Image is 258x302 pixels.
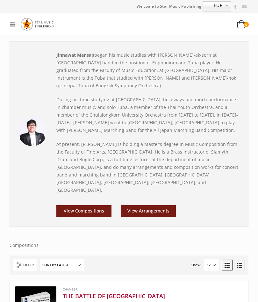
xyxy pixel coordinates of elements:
a: View Compositions [56,205,111,217]
span: EUR [203,2,223,9]
p: During his time studying at [GEOGRAPHIC_DATA], he always had much performance in chamber music, a... [56,96,240,134]
a: Chamber [63,287,77,291]
img: Jinnawat Mansap_2 [18,117,47,146]
a: THE BATTLE OF [GEOGRAPHIC_DATA] [63,292,211,300]
label: Show: [191,261,201,269]
span: Filter [23,261,33,269]
span: Welcome to Star Music Publishing [137,2,202,11]
strong: Jinnawat Mansap [56,52,94,58]
a: Filter [13,259,37,271]
a: List View [234,260,245,270]
a: View Arrangements [121,205,176,217]
span: 0 [244,22,249,27]
a: Facebook [231,3,240,11]
a: Youtube [240,3,248,11]
p: began his music studies with [PERSON_NAME]-ak-sorn at [GEOGRAPHIC_DATA] band in the position of E... [56,51,240,90]
a: Grid View [222,260,233,270]
img: Star Music Publishing [20,17,56,32]
div: Compositions [10,41,248,249]
select: Shop order [40,259,84,271]
p: At present, [PERSON_NAME] is holding a Master’s degree in Music Composition from the Faculty of F... [56,140,240,194]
